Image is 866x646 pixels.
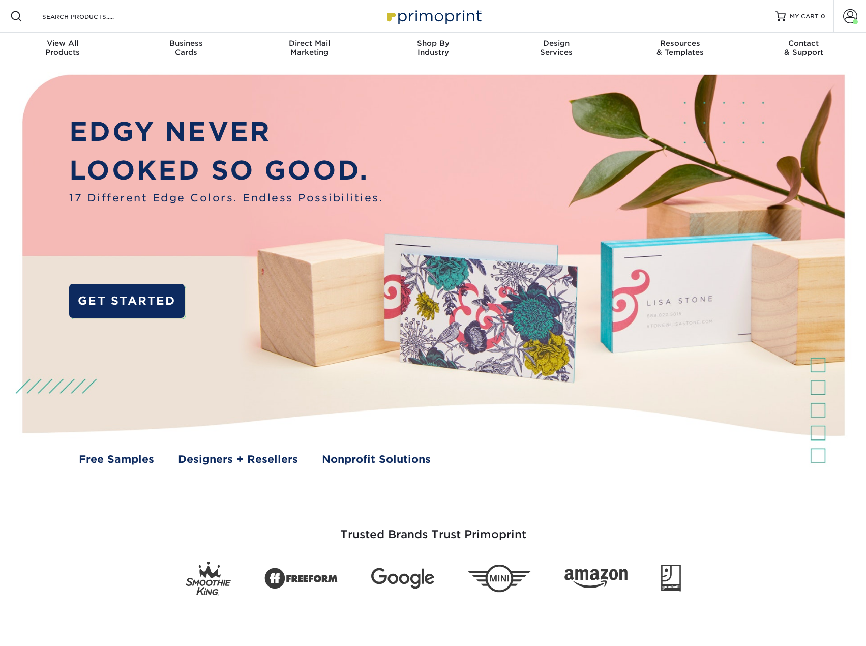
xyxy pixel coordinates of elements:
[821,13,825,20] span: 0
[382,5,484,27] img: Primoprint
[618,39,742,48] span: Resources
[618,33,742,65] a: Resources& Templates
[1,39,125,48] span: View All
[371,568,434,589] img: Google
[495,39,618,57] div: Services
[248,39,371,57] div: Marketing
[371,39,495,48] span: Shop By
[495,33,618,65] a: DesignServices
[742,39,865,57] div: & Support
[124,39,248,57] div: Cards
[661,565,681,592] img: Goodwill
[371,33,495,65] a: Shop ByIndustry
[264,563,338,595] img: Freeform
[468,565,531,593] img: Mini
[371,39,495,57] div: Industry
[69,284,184,318] a: GET STARTED
[186,562,231,596] img: Smoothie King
[564,569,628,589] img: Amazon
[124,39,248,48] span: Business
[69,112,383,152] p: EDGY NEVER
[742,39,865,48] span: Contact
[41,10,140,22] input: SEARCH PRODUCTS.....
[178,452,298,467] a: Designers + Resellers
[136,504,731,553] h3: Trusted Brands Trust Primoprint
[124,33,248,65] a: BusinessCards
[495,39,618,48] span: Design
[248,33,371,65] a: Direct MailMarketing
[618,39,742,57] div: & Templates
[790,12,819,21] span: MY CART
[322,452,431,467] a: Nonprofit Solutions
[1,39,125,57] div: Products
[69,151,383,190] p: LOOKED SO GOOD.
[248,39,371,48] span: Direct Mail
[69,190,383,206] span: 17 Different Edge Colors. Endless Possibilities.
[1,33,125,65] a: View AllProducts
[79,452,154,467] a: Free Samples
[742,33,865,65] a: Contact& Support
